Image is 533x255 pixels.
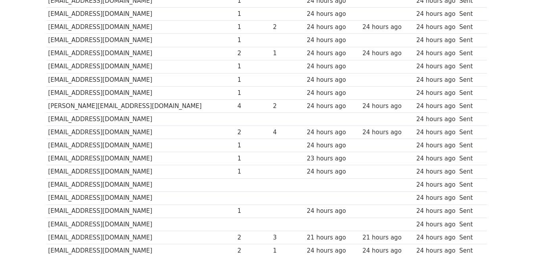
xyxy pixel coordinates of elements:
[237,89,269,98] div: 1
[46,73,236,86] td: [EMAIL_ADDRESS][DOMAIN_NAME]
[416,128,456,137] div: 24 hours ago
[46,152,236,165] td: [EMAIL_ADDRESS][DOMAIN_NAME]
[457,139,483,152] td: Sent
[416,36,456,45] div: 24 hours ago
[307,10,358,19] div: 24 hours ago
[457,205,483,218] td: Sent
[416,75,456,85] div: 24 hours ago
[307,167,358,176] div: 24 hours ago
[46,8,236,21] td: [EMAIL_ADDRESS][DOMAIN_NAME]
[416,220,456,229] div: 24 hours ago
[416,89,456,98] div: 24 hours ago
[307,233,358,242] div: 21 hours ago
[362,233,412,242] div: 21 hours ago
[237,128,269,137] div: 2
[46,126,236,139] td: [EMAIL_ADDRESS][DOMAIN_NAME]
[457,47,483,60] td: Sent
[46,231,236,244] td: [EMAIL_ADDRESS][DOMAIN_NAME]
[307,128,358,137] div: 24 hours ago
[362,49,412,58] div: 24 hours ago
[457,152,483,165] td: Sent
[237,102,269,111] div: 4
[307,207,358,216] div: 24 hours ago
[416,141,456,150] div: 24 hours ago
[457,231,483,244] td: Sent
[457,99,483,112] td: Sent
[416,180,456,189] div: 24 hours ago
[362,128,412,137] div: 24 hours ago
[46,21,236,34] td: [EMAIL_ADDRESS][DOMAIN_NAME]
[457,191,483,205] td: Sent
[307,62,358,71] div: 24 hours ago
[273,233,303,242] div: 3
[416,102,456,111] div: 24 hours ago
[362,102,412,111] div: 24 hours ago
[237,36,269,45] div: 1
[457,34,483,47] td: Sent
[416,207,456,216] div: 24 hours ago
[46,205,236,218] td: [EMAIL_ADDRESS][DOMAIN_NAME]
[237,207,269,216] div: 1
[457,86,483,99] td: Sent
[457,165,483,178] td: Sent
[416,49,456,58] div: 24 hours ago
[46,99,236,112] td: [PERSON_NAME][EMAIL_ADDRESS][DOMAIN_NAME]
[307,154,358,163] div: 23 hours ago
[307,75,358,85] div: 24 hours ago
[46,60,236,73] td: [EMAIL_ADDRESS][DOMAIN_NAME]
[273,49,303,58] div: 1
[307,102,358,111] div: 24 hours ago
[273,23,303,32] div: 2
[416,115,456,124] div: 24 hours ago
[457,21,483,34] td: Sent
[362,23,412,32] div: 24 hours ago
[237,49,269,58] div: 2
[416,154,456,163] div: 24 hours ago
[237,154,269,163] div: 1
[46,139,236,152] td: [EMAIL_ADDRESS][DOMAIN_NAME]
[237,167,269,176] div: 1
[416,10,456,19] div: 24 hours ago
[46,191,236,205] td: [EMAIL_ADDRESS][DOMAIN_NAME]
[307,141,358,150] div: 24 hours ago
[416,23,456,32] div: 24 hours ago
[457,178,483,191] td: Sent
[493,217,533,255] iframe: Chat Widget
[457,218,483,231] td: Sent
[457,73,483,86] td: Sent
[416,233,456,242] div: 24 hours ago
[457,60,483,73] td: Sent
[307,49,358,58] div: 24 hours ago
[237,233,269,242] div: 2
[46,165,236,178] td: [EMAIL_ADDRESS][DOMAIN_NAME]
[416,62,456,71] div: 24 hours ago
[46,34,236,47] td: [EMAIL_ADDRESS][DOMAIN_NAME]
[46,86,236,99] td: [EMAIL_ADDRESS][DOMAIN_NAME]
[237,62,269,71] div: 1
[307,23,358,32] div: 24 hours ago
[307,36,358,45] div: 24 hours ago
[457,8,483,21] td: Sent
[46,47,236,60] td: [EMAIL_ADDRESS][DOMAIN_NAME]
[307,89,358,98] div: 24 hours ago
[237,75,269,85] div: 1
[237,10,269,19] div: 1
[273,128,303,137] div: 4
[416,193,456,203] div: 24 hours ago
[273,102,303,111] div: 2
[237,141,269,150] div: 1
[416,167,456,176] div: 24 hours ago
[457,113,483,126] td: Sent
[46,113,236,126] td: [EMAIL_ADDRESS][DOMAIN_NAME]
[46,178,236,191] td: [EMAIL_ADDRESS][DOMAIN_NAME]
[46,218,236,231] td: [EMAIL_ADDRESS][DOMAIN_NAME]
[457,126,483,139] td: Sent
[237,23,269,32] div: 1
